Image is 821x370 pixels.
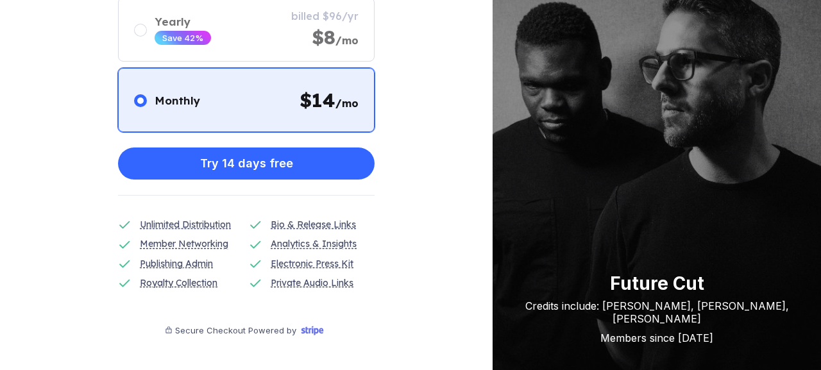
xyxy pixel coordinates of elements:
div: Private Audio Links [271,276,353,290]
div: $ 14 [300,88,359,112]
div: Member Networking [140,237,228,251]
div: Royalty Collection [140,276,217,290]
span: /mo [335,97,359,110]
button: Try 14 days free [118,147,375,180]
div: $8 [312,25,359,49]
div: Save 42% [162,33,203,43]
div: Yearly [155,15,211,28]
span: /mo [335,34,359,47]
div: Bio & Release Links [271,217,356,231]
div: Electronic Press Kit [271,256,353,271]
div: Analytics & Insights [271,237,357,251]
div: Try 14 days free [200,151,293,176]
div: billed $96/yr [291,10,359,22]
div: Monthly [155,94,200,107]
div: Credits include: [PERSON_NAME], [PERSON_NAME], [PERSON_NAME] [518,299,795,325]
div: Secure Checkout Powered by [175,325,296,335]
div: Members since [DATE] [518,332,795,344]
div: Future Cut [518,273,795,294]
div: Publishing Admin [140,256,213,271]
div: Unlimited Distribution [140,217,231,231]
